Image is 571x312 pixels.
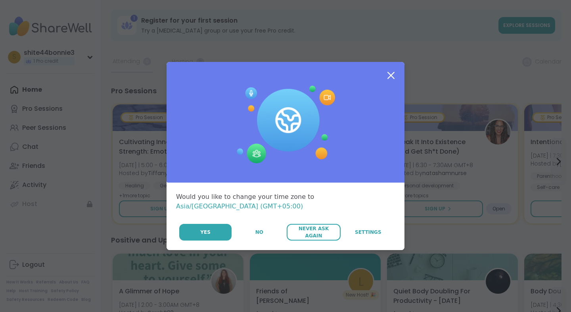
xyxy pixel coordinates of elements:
[355,229,381,236] span: Settings
[255,229,263,236] span: No
[176,192,395,211] div: Would you like to change your time zone to
[291,225,336,239] span: Never Ask Again
[232,224,286,241] button: No
[176,202,303,210] span: Asia/[GEOGRAPHIC_DATA] (GMT+05:00)
[200,229,211,236] span: Yes
[287,224,340,241] button: Never Ask Again
[179,224,232,241] button: Yes
[236,86,335,164] img: Session Experience
[341,224,395,241] a: Settings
